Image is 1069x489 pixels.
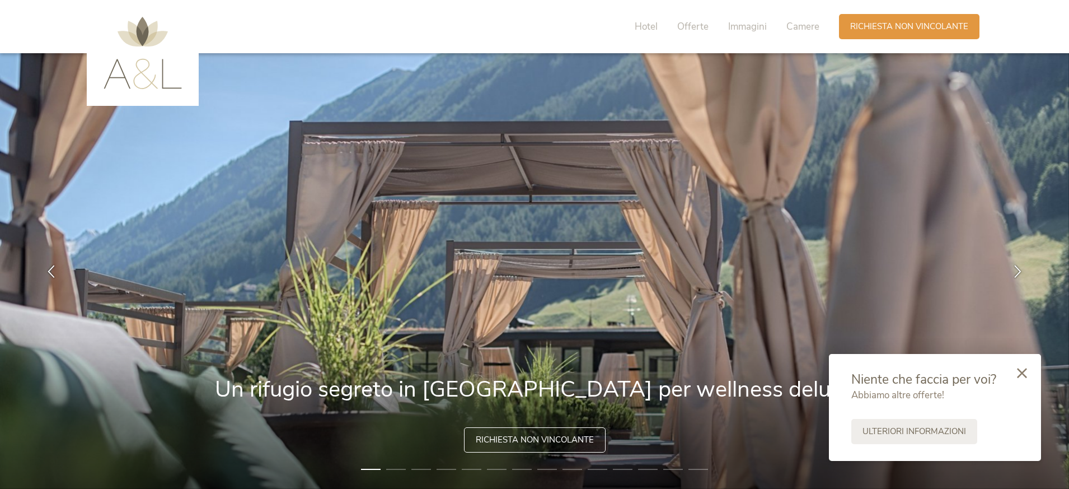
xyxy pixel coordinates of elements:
[786,20,819,33] span: Camere
[104,17,182,89] img: AMONTI & LUNARIS Wellnessresort
[851,419,977,444] a: Ulteriori informazioni
[862,426,966,437] span: Ulteriori informazioni
[635,20,658,33] span: Hotel
[677,20,709,33] span: Offerte
[850,21,968,32] span: Richiesta non vincolante
[728,20,767,33] span: Immagini
[476,434,594,446] span: Richiesta non vincolante
[851,389,944,402] span: Abbiamo altre offerte!
[851,371,996,388] span: Niente che faccia per voi?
